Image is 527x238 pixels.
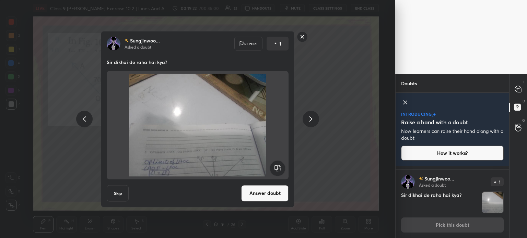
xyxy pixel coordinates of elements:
div: grid [396,166,509,238]
img: small-star.76a44327.svg [432,115,434,117]
img: no-rating-badge.077c3623.svg [125,39,129,42]
p: Asked a doubt [419,182,446,188]
p: Sungjinwoo... [424,176,454,181]
img: no-rating-badge.077c3623.svg [419,177,423,181]
button: Skip [107,185,129,201]
button: How it works? [401,146,504,161]
h4: Sir dikhai de raha hai kya? [401,191,479,213]
p: G [522,118,525,123]
p: 1 [499,180,501,184]
p: D [523,99,525,104]
img: 02b5684c666549ed8861fb6f89eec804.jpg [107,37,120,50]
p: Sir dikhai de raha hai kya? [107,59,289,65]
div: Report [234,37,262,50]
p: Doubts [396,74,422,92]
img: large-star.026637fe.svg [433,113,436,116]
p: Sungjinwoo... [130,38,160,43]
button: Answer doubt [241,185,289,201]
p: Asked a doubt [125,44,151,49]
h5: Raise a hand with a doubt [401,118,468,126]
img: 17568208393PCZII.JPEG [482,192,503,213]
p: Now learners can raise their hand along with a doubt [401,128,504,141]
p: 1 [279,40,281,47]
p: introducing [401,112,432,116]
p: T [523,79,525,85]
img: 02b5684c666549ed8861fb6f89eec804.jpg [401,175,415,189]
img: 17568208393PCZII.JPEG [115,74,280,176]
